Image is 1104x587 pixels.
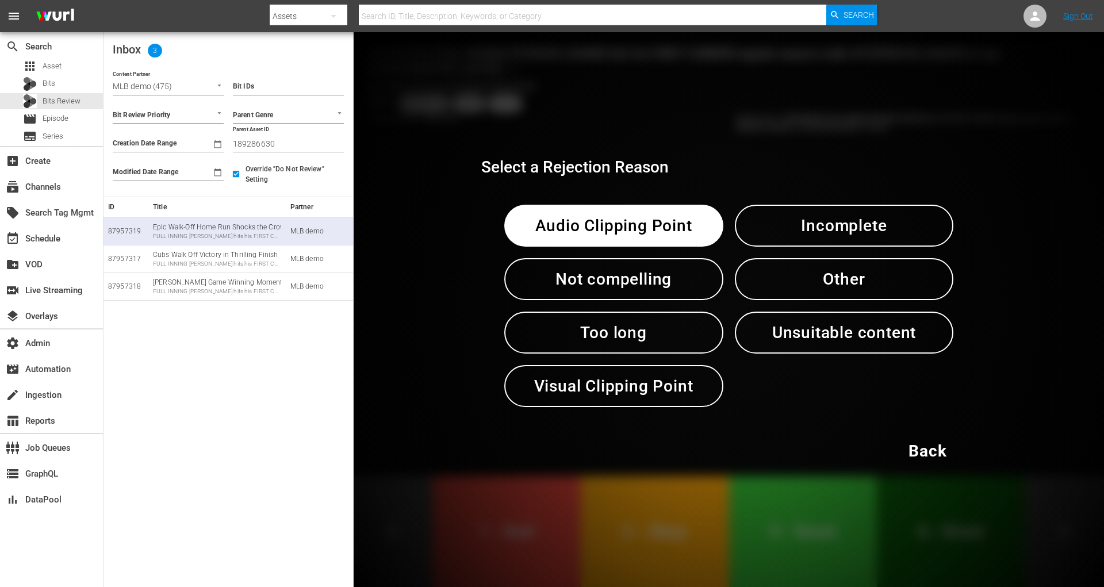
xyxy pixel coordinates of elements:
button: Open [214,80,225,91]
span: DataPool [6,493,20,507]
button: Search [826,5,877,25]
div: FULL INNING [PERSON_NAME] hits his FIRST CAREER regular season walk-off [PERSON_NAME] at age [DEM... [153,232,281,240]
span: Search [844,5,874,25]
button: Visual Clipping Point [504,365,723,407]
span: Back [908,437,946,465]
button: Open [334,108,345,118]
div: MLB demo [290,227,344,236]
div: 87957317 [108,254,144,264]
label: Content Partner [113,72,150,77]
span: Series [23,129,37,143]
span: Create [6,154,20,168]
label: Parent Asset ID [233,127,270,132]
span: Asset [23,59,37,73]
div: MLB demo [290,254,344,264]
span: Override "Do Not Review" Setting [246,164,335,185]
span: Episode [43,113,68,124]
span: Job Queues [6,441,20,455]
a: Sign Out [1063,11,1093,21]
span: menu [7,9,21,23]
span: 3 [148,46,162,55]
div: FULL INNING [PERSON_NAME] hits his FIRST CAREER regular season walk-off [PERSON_NAME] at age [DEM... [153,287,281,296]
div: 87957318 [108,282,144,291]
button: Audio Clipping Point [504,205,723,247]
span: Episode [23,112,37,126]
button: Incomplete [735,205,954,247]
span: Incomplete [765,212,924,240]
div: [PERSON_NAME] Game Winning Moment [153,278,281,296]
span: Admin [6,336,20,350]
span: Overlays [6,309,20,323]
span: Search [6,40,20,53]
button: Too long [504,312,723,354]
th: Title [148,197,286,217]
button: Other [735,258,954,300]
div: MLB demo [290,282,344,291]
input: Content Partner [113,80,191,95]
h2: Select a Rejection Reason [481,159,669,177]
button: Unsuitable content [735,312,954,354]
span: Automation [6,362,20,376]
h2: Inbox [113,41,164,60]
span: Too long [534,319,693,347]
div: Epic Walk-Off Home Run Shocks the Crowd [153,222,281,240]
span: Visual Clipping Point [534,372,693,400]
span: Audio Clipping Point [534,212,693,240]
span: Series [43,131,63,142]
span: Asset [43,60,62,72]
span: Bits [43,78,55,89]
span: GraphQL [6,467,20,481]
span: Bits Review [43,95,80,107]
div: 87957319 [108,227,144,236]
div: Cubs Walk Off Victory in Thrilling Finish [153,250,281,268]
button: Open [214,108,225,118]
span: Ingestion [6,388,20,402]
span: Channels [6,180,20,194]
img: ans4CAIJ8jUAAAAAAAAAAAAAAAAAAAAAAAAgQb4GAAAAAAAAAAAAAAAAAAAAAAAAJMjXAAAAAAAAAAAAAAAAAAAAAAAAgAT5G... [28,3,83,30]
span: Schedule [6,232,20,245]
button: Back [879,430,976,472]
span: Search Tag Mgmt [6,206,20,220]
th: Partner [286,197,353,217]
div: Bits Review [23,94,37,108]
span: Live Streaming [6,283,20,297]
span: VOD [6,258,20,271]
div: FULL INNING [PERSON_NAME] hits his FIRST CAREER regular season walk-off [PERSON_NAME] at age [DEM... [153,260,281,268]
button: Not compelling [504,258,723,300]
span: Other [765,265,924,293]
span: Unsuitable content [765,319,924,347]
div: Bits [23,77,37,91]
th: ID [103,197,148,217]
span: Not compelling [534,265,693,293]
span: Reports [6,414,20,428]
